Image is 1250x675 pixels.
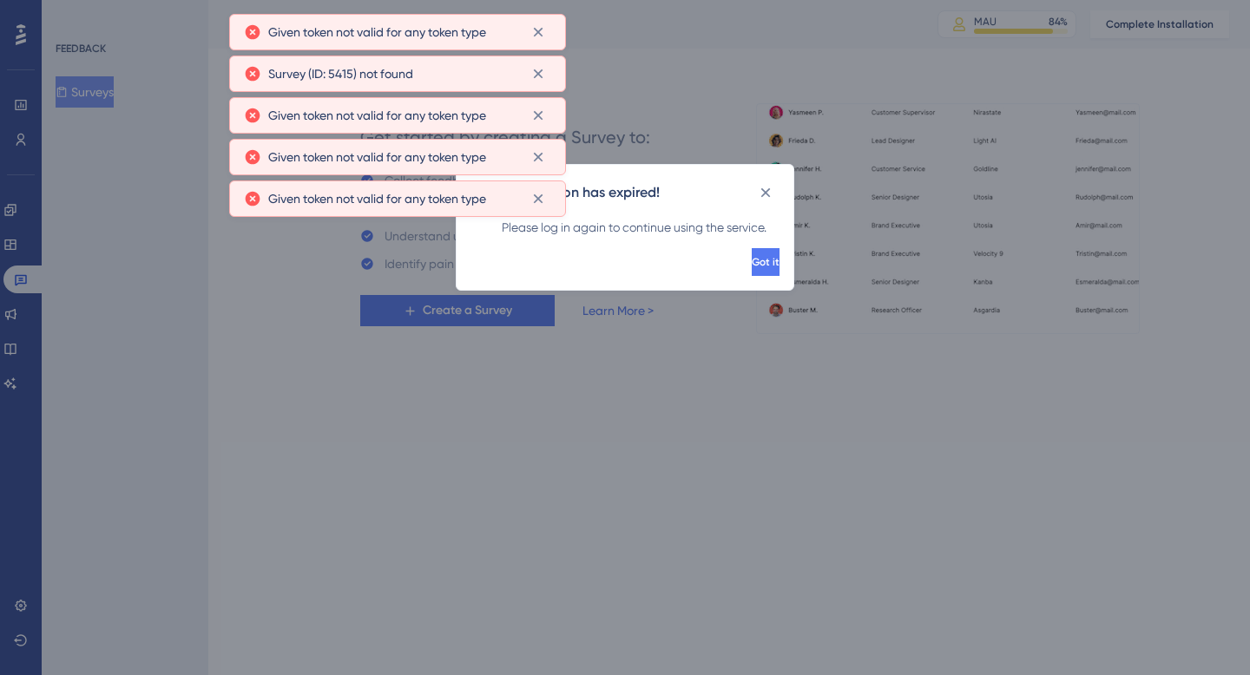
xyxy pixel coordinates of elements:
[502,182,660,203] h2: Your session has expired!
[268,22,486,43] span: Given token not valid for any token type
[752,255,780,269] span: Got it
[268,105,486,126] span: Given token not valid for any token type
[268,188,486,209] span: Given token not valid for any token type
[502,217,780,238] div: Please log in again to continue using the service.
[268,63,413,84] span: Survey (ID: 5415) not found
[268,147,486,167] span: Given token not valid for any token type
